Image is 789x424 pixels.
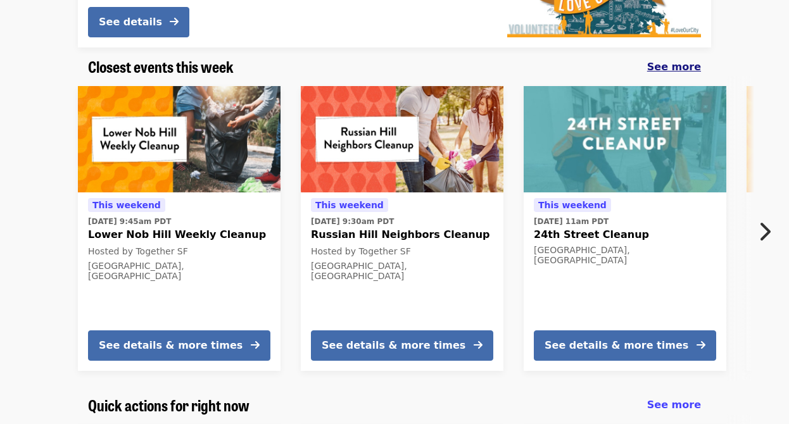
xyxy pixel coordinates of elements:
i: chevron-right icon [758,220,771,244]
a: See details for "Russian Hill Neighbors Cleanup" [301,86,503,371]
i: arrow-right icon [697,339,705,351]
i: arrow-right icon [474,339,483,351]
span: Closest events this week [88,55,234,77]
span: See more [647,61,701,73]
div: See details & more times [99,338,243,353]
div: [GEOGRAPHIC_DATA], [GEOGRAPHIC_DATA] [88,261,270,282]
button: See details & more times [534,330,716,361]
a: See details for "Lower Nob Hill Weekly Cleanup" [78,86,281,371]
i: arrow-right icon [170,16,179,28]
a: Closest events this week [88,58,234,76]
time: [DATE] 9:45am PDT [88,216,171,227]
button: See details [88,7,189,37]
div: Closest events this week [78,58,711,76]
a: See details for "24th Street Cleanup" [524,86,726,371]
span: Russian Hill Neighbors Cleanup [311,227,493,242]
a: Quick actions for right now [88,396,249,415]
div: [GEOGRAPHIC_DATA], [GEOGRAPHIC_DATA] [311,261,493,282]
span: This weekend [92,200,161,210]
div: See details & more times [322,338,465,353]
span: Hosted by Together SF [311,246,411,256]
div: [GEOGRAPHIC_DATA], [GEOGRAPHIC_DATA] [534,245,716,266]
span: Quick actions for right now [88,394,249,416]
div: Quick actions for right now [78,396,711,415]
time: [DATE] 9:30am PDT [311,216,394,227]
a: See more [647,397,701,413]
i: arrow-right icon [251,339,260,351]
time: [DATE] 11am PDT [534,216,609,227]
img: Russian Hill Neighbors Cleanup organized by Together SF [301,86,503,192]
span: See more [647,399,701,411]
img: 24th Street Cleanup organized by SF Public Works [524,86,726,192]
button: See details & more times [88,330,270,361]
img: Lower Nob Hill Weekly Cleanup organized by Together SF [78,86,281,192]
button: Next item [747,214,789,249]
div: See details & more times [545,338,688,353]
a: See more [647,59,701,75]
span: Hosted by Together SF [88,246,188,256]
span: 24th Street Cleanup [534,227,716,242]
div: See details [99,15,162,30]
button: See details & more times [311,330,493,361]
span: Lower Nob Hill Weekly Cleanup [88,227,270,242]
span: This weekend [538,200,607,210]
span: This weekend [315,200,384,210]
